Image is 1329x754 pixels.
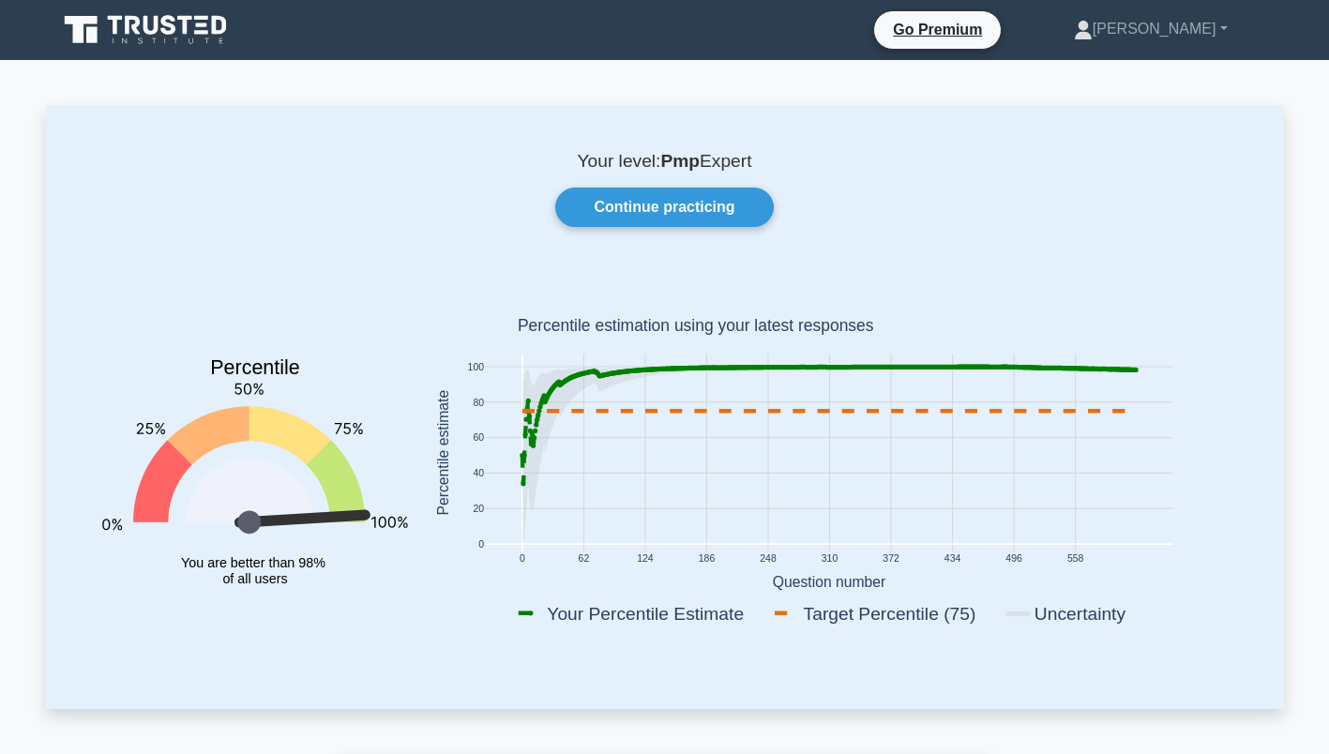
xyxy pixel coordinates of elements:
[473,398,484,408] text: 80
[637,554,654,565] text: 124
[760,554,777,565] text: 248
[222,571,287,586] tspan: of all users
[91,150,1239,173] p: Your level: Expert
[660,151,700,171] b: Pmp
[519,554,524,565] text: 0
[473,433,484,444] text: 60
[821,554,838,565] text: 310
[882,18,993,41] a: Go Premium
[434,390,450,516] text: Percentile estimate
[883,554,899,565] text: 372
[1005,554,1022,565] text: 496
[467,362,484,372] text: 100
[181,555,325,570] tspan: You are better than 98%
[478,539,484,550] text: 0
[1029,10,1273,48] a: [PERSON_NAME]
[473,469,484,479] text: 40
[210,357,300,380] text: Percentile
[944,554,960,565] text: 434
[578,554,589,565] text: 62
[698,554,715,565] text: 186
[555,188,773,227] a: Continue practicing
[473,504,484,514] text: 20
[772,574,885,590] text: Question number
[517,317,873,336] text: Percentile estimation using your latest responses
[1066,554,1083,565] text: 558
